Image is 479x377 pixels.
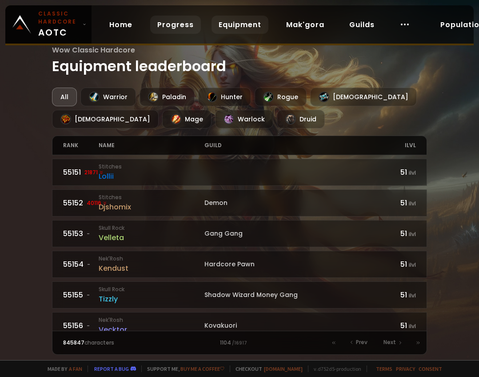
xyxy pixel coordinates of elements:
[52,220,427,247] a: 55153-Skull RockVelletaGang Gang51 ilvl
[99,163,204,171] small: Stitches
[162,110,212,128] div: Mage
[102,16,140,34] a: Home
[215,110,273,128] div: Warlock
[230,365,303,372] span: Checkout
[63,197,98,209] div: 55152
[380,259,415,270] div: 51
[409,200,416,207] small: ilvl
[42,365,82,372] span: Made by
[80,88,136,106] div: Warrior
[52,281,427,309] a: 55155-Skull RockTizzlyShadow Wizard Money Gang51 ilvl
[38,10,79,39] span: AOTC
[87,291,90,299] span: -
[380,167,415,178] div: 51
[99,232,204,243] div: Velleta
[99,171,204,182] div: Lollii
[99,201,204,213] div: Djshomix
[204,290,381,300] div: Shadow Wizard Money Gang
[99,293,204,305] div: Tizzly
[380,197,415,209] div: 51
[63,167,98,178] div: 55151
[419,365,442,372] a: Consent
[279,16,331,34] a: Mak'gora
[63,339,151,347] div: characters
[99,136,204,155] div: name
[409,292,416,299] small: ilvl
[409,322,416,330] small: ilvl
[380,289,415,301] div: 51
[69,365,82,372] a: a fan
[87,230,90,238] span: -
[342,16,382,34] a: Guilds
[87,261,90,269] span: -
[99,255,204,263] small: Nek'Rosh
[204,198,381,208] div: Demon
[52,44,427,77] h1: Equipment leaderboard
[52,251,427,278] a: 55154-Nek'RoshKendustHardcore Pawn51 ilvl
[99,224,204,232] small: Skull Rock
[63,136,98,155] div: rank
[380,320,415,331] div: 51
[63,228,98,239] div: 55153
[99,193,204,201] small: Stitches
[277,110,325,128] div: Druid
[380,136,415,155] div: ilvl
[63,320,98,331] div: 55156
[396,365,415,372] a: Privacy
[99,324,204,335] div: Vecktor
[87,199,108,207] span: 40116
[383,338,396,346] span: Next
[255,88,307,106] div: Rogue
[141,365,224,372] span: Support me,
[152,339,328,347] div: 1104
[94,365,129,372] a: Report a bug
[63,259,98,270] div: 55154
[409,169,416,176] small: ilvl
[63,289,98,301] div: 55155
[198,88,251,106] div: Hunter
[150,16,201,34] a: Progress
[380,228,415,239] div: 51
[99,285,204,293] small: Skull Rock
[99,263,204,274] div: Kendust
[264,365,303,372] a: [DOMAIN_NAME]
[52,312,427,339] a: 55156-Nek'RoshVecktorKovakuori51 ilvl
[52,189,427,217] a: 5515240116 StitchesDjshomixDemon51 ilvl
[376,365,392,372] a: Terms
[52,44,427,56] span: Wow Classic Hardcore
[52,88,77,106] div: All
[5,5,92,44] a: Classic HardcoreAOTC
[204,260,381,269] div: Hardcore Pawn
[204,136,381,155] div: guild
[356,338,367,346] span: Prev
[84,168,104,176] span: 21871
[212,16,268,34] a: Equipment
[38,10,79,26] small: Classic Hardcore
[232,340,247,347] small: / 16917
[204,321,381,330] div: Kovakuori
[409,261,416,269] small: ilvl
[140,88,195,106] div: Paladin
[99,316,204,324] small: Nek'Rosh
[87,322,90,330] span: -
[180,365,224,372] a: Buy me a coffee
[308,365,361,372] span: v. d752d5 - production
[52,110,159,128] div: [DEMOGRAPHIC_DATA]
[52,159,427,186] a: 5515121871 StitchesLollii51 ilvl
[409,230,416,238] small: ilvl
[204,229,381,238] div: Gang Gang
[63,339,84,346] span: 845847
[310,88,417,106] div: [DEMOGRAPHIC_DATA]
